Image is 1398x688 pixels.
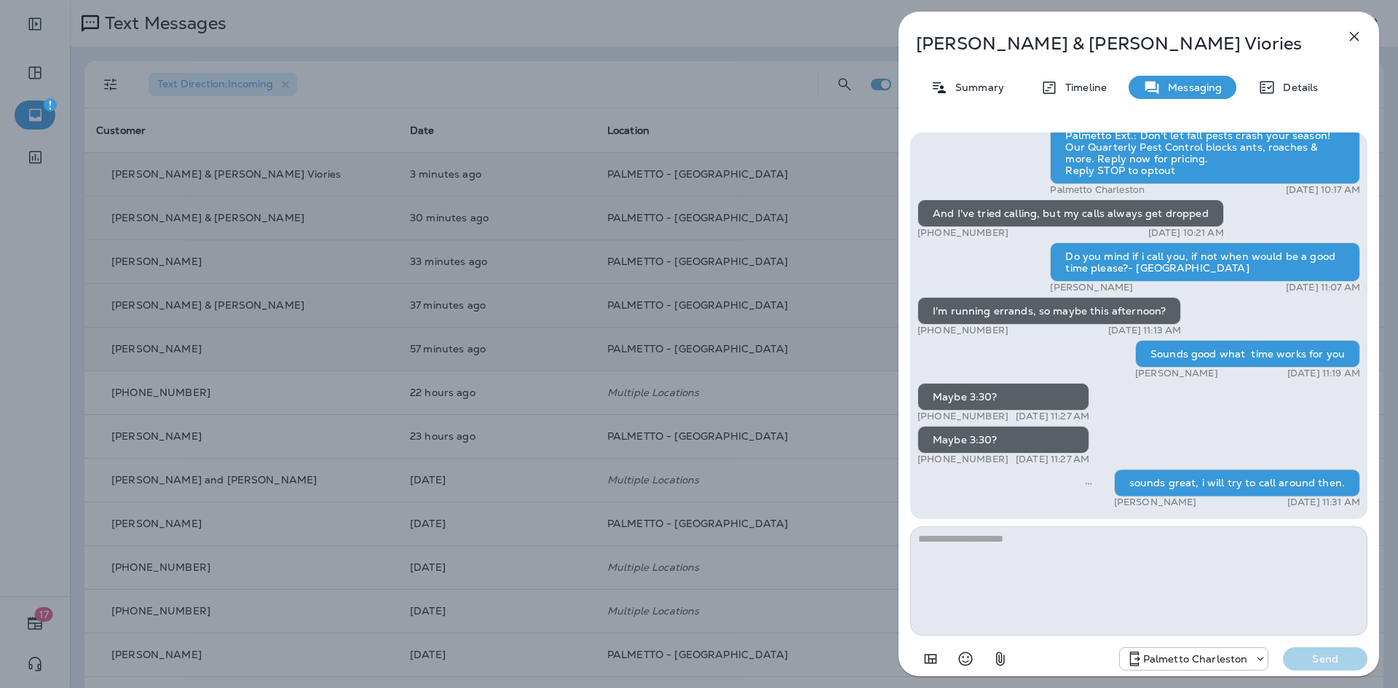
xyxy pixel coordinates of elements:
[1286,282,1360,293] p: [DATE] 11:07 AM
[1050,184,1145,196] p: Palmetto Charleston
[917,383,1089,411] div: Maybe 3:30?
[1114,497,1197,508] p: [PERSON_NAME]
[1108,325,1181,336] p: [DATE] 11:13 AM
[1287,497,1360,508] p: [DATE] 11:31 AM
[1135,340,1360,368] div: Sounds good what time works for you
[1143,653,1248,665] p: Palmetto Charleston
[951,644,980,673] button: Select an emoji
[916,33,1314,54] p: [PERSON_NAME] & [PERSON_NAME] Viories
[1135,368,1218,379] p: [PERSON_NAME]
[948,82,1004,93] p: Summary
[1016,454,1089,465] p: [DATE] 11:27 AM
[917,426,1089,454] div: Maybe 3:30?
[1050,242,1360,282] div: Do you mind if i call you, if not when would be a good time please?- [GEOGRAPHIC_DATA]
[1058,82,1107,93] p: Timeline
[1085,475,1092,489] span: Sent
[1114,469,1360,497] div: sounds great, i will try to call around then.
[916,644,945,673] button: Add in a premade template
[917,227,1008,239] p: [PHONE_NUMBER]
[1276,82,1318,93] p: Details
[917,325,1008,336] p: [PHONE_NUMBER]
[917,199,1224,227] div: And I've tried calling, but my calls always get dropped
[1161,82,1222,93] p: Messaging
[1148,227,1224,239] p: [DATE] 10:21 AM
[1050,122,1360,184] div: Palmetto Ext.: Don't let fall pests crash your season! Our Quarterly Pest Control blocks ants, ro...
[1120,650,1268,668] div: +1 (843) 277-8322
[1016,411,1089,422] p: [DATE] 11:27 AM
[917,297,1181,325] div: I'm running errands, so maybe this afternoon?
[917,411,1008,422] p: [PHONE_NUMBER]
[1050,282,1133,293] p: [PERSON_NAME]
[917,454,1008,465] p: [PHONE_NUMBER]
[1286,184,1360,196] p: [DATE] 10:17 AM
[1287,368,1360,379] p: [DATE] 11:19 AM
